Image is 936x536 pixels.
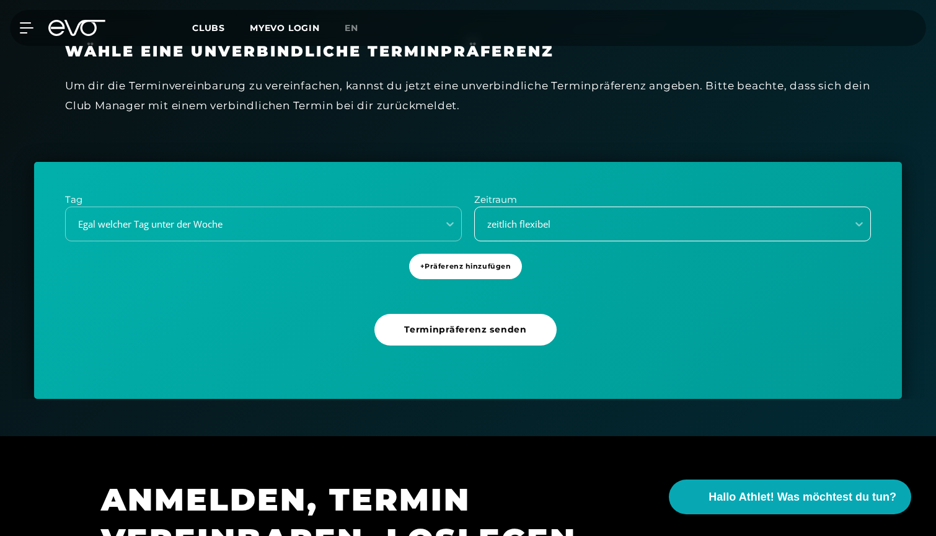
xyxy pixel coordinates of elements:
div: Egal welcher Tag unter der Woche [67,217,430,231]
div: zeitlich flexibel [476,217,839,231]
a: en [345,21,373,35]
a: MYEVO LOGIN [250,22,320,33]
button: Hallo Athlet! Was möchtest du tun? [669,480,911,514]
span: Hallo Athlet! Was möchtest du tun? [709,489,896,506]
a: Terminpräferenz senden [374,314,561,368]
p: Tag [65,193,462,207]
a: +Präferenz hinzufügen [409,254,528,301]
a: Clubs [192,22,250,33]
span: Clubs [192,22,225,33]
span: en [345,22,358,33]
span: Terminpräferenz senden [404,323,526,336]
div: Um dir die Terminvereinbarung zu vereinfachen, kannst du jetzt eine unverbindliche Terminpräferen... [65,76,871,116]
span: + Präferenz hinzufügen [420,261,511,272]
p: Zeitraum [474,193,871,207]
